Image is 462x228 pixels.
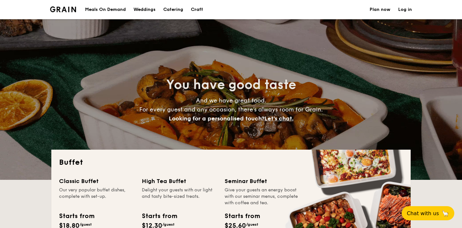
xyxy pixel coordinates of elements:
[225,177,300,186] div: Seminar Buffet
[264,115,294,122] span: Let's chat.
[59,157,403,168] h2: Buffet
[50,6,76,12] a: Logotype
[142,211,177,221] div: Starts from
[162,222,175,227] span: /guest
[166,77,296,92] span: You have good taste
[169,115,264,122] span: Looking for a personalised touch?
[225,211,260,221] div: Starts from
[59,187,134,206] div: Our very popular buffet dishes, complete with set-up.
[407,210,439,216] span: Chat with us
[139,97,323,122] span: And we have great food. For every guest and any occasion, there’s always room for Grain.
[50,6,76,12] img: Grain
[142,177,217,186] div: High Tea Buffet
[142,187,217,206] div: Delight your guests with our light and tasty bite-sized treats.
[441,210,449,217] span: 🦙
[80,222,92,227] span: /guest
[402,206,454,220] button: Chat with us🦙
[246,222,258,227] span: /guest
[59,211,94,221] div: Starts from
[225,187,300,206] div: Give your guests an energy boost with our seminar menus, complete with coffee and tea.
[59,177,134,186] div: Classic Buffet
